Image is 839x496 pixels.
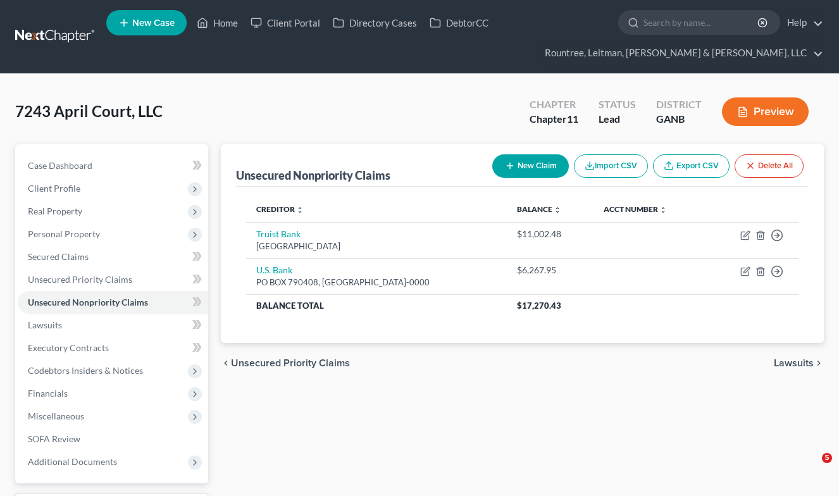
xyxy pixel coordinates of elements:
a: Client Portal [244,11,326,34]
button: Preview [722,97,809,126]
button: Lawsuits chevron_right [774,358,824,368]
span: Unsecured Priority Claims [231,358,350,368]
div: GANB [656,112,702,127]
a: Lawsuits [18,314,208,337]
div: PO BOX 790408, [GEOGRAPHIC_DATA]-0000 [256,276,497,288]
i: unfold_more [659,206,667,214]
i: unfold_more [296,206,304,214]
i: unfold_more [554,206,561,214]
a: Balance unfold_more [517,204,561,214]
a: Home [190,11,244,34]
a: Acct Number unfold_more [604,204,667,214]
span: Personal Property [28,228,100,239]
a: Creditor unfold_more [256,204,304,214]
span: Case Dashboard [28,160,92,171]
span: New Case [132,18,175,28]
th: Balance Total [246,294,507,317]
span: Unsecured Priority Claims [28,274,132,285]
span: Codebtors Insiders & Notices [28,365,143,376]
div: Lead [599,112,636,127]
span: SOFA Review [28,433,80,444]
a: Directory Cases [326,11,423,34]
button: New Claim [492,154,569,178]
span: Financials [28,388,68,399]
div: District [656,97,702,112]
a: Executory Contracts [18,337,208,359]
div: Chapter [530,97,578,112]
span: 7243 April Court, LLC [15,102,163,120]
div: $6,267.95 [517,264,583,276]
span: 5 [822,453,832,463]
span: Additional Documents [28,456,117,467]
span: Miscellaneous [28,411,84,421]
a: U.S. Bank [256,264,292,275]
div: [GEOGRAPHIC_DATA] [256,240,497,252]
div: Unsecured Nonpriority Claims [236,168,390,183]
button: Delete All [735,154,804,178]
div: Status [599,97,636,112]
a: Unsecured Priority Claims [18,268,208,291]
iframe: Intercom live chat [796,453,826,483]
span: Lawsuits [774,358,814,368]
a: Export CSV [653,154,730,178]
span: Real Property [28,206,82,216]
a: Case Dashboard [18,154,208,177]
span: Lawsuits [28,319,62,330]
span: Client Profile [28,183,80,194]
a: Help [781,11,823,34]
button: chevron_left Unsecured Priority Claims [221,358,350,368]
div: $11,002.48 [517,228,583,240]
span: $17,270.43 [517,301,561,311]
i: chevron_left [221,358,231,368]
div: Chapter [530,112,578,127]
a: Truist Bank [256,228,301,239]
a: Rountree, Leitman, [PERSON_NAME] & [PERSON_NAME], LLC [538,42,823,65]
i: chevron_right [814,358,824,368]
span: Secured Claims [28,251,89,262]
a: Secured Claims [18,245,208,268]
a: Unsecured Nonpriority Claims [18,291,208,314]
a: DebtorCC [423,11,495,34]
input: Search by name... [643,11,759,34]
span: Unsecured Nonpriority Claims [28,297,148,307]
a: SOFA Review [18,428,208,450]
button: Import CSV [574,154,648,178]
span: 11 [567,113,578,125]
span: Executory Contracts [28,342,109,353]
